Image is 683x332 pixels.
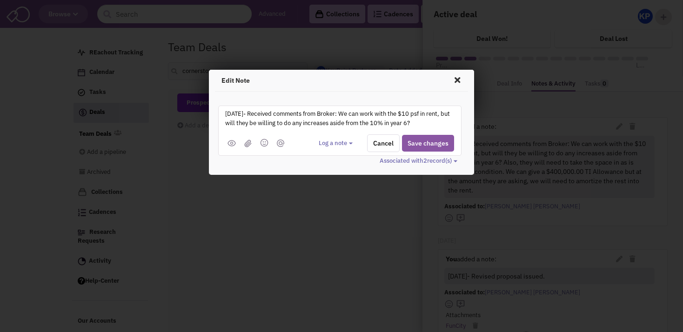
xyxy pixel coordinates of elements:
[380,157,460,166] button: Associated with2record(s)
[244,139,252,147] img: (jpg,png,gif,doc,docx,xls,xlsx,pdf,txt)
[402,135,454,152] button: Save changes
[277,139,284,147] img: mantion.png
[228,140,236,146] img: public.png
[423,157,427,165] span: 2
[319,139,355,148] button: Log a note
[221,76,462,85] h4: Edit Note
[260,139,268,147] img: emoji.png
[367,134,400,152] button: Cancel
